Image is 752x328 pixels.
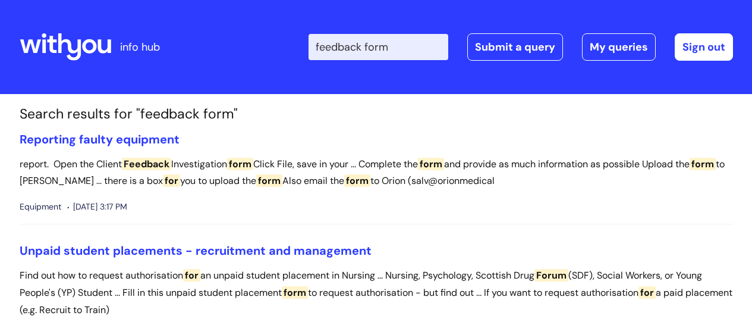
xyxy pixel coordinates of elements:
a: Reporting faulty equipment [20,132,180,147]
p: info hub [120,38,160,57]
span: [DATE] 3:17 PM [67,199,127,214]
p: Find out how to request authorisation an unpaid student placement in Nursing ... Nursing, Psychol... [20,267,733,318]
h1: Search results for "feedback form" [20,106,733,123]
p: report. Open the Client Investigation Click File, save in your ... Complete the and provide as mu... [20,156,733,190]
span: Forum [534,269,568,282]
a: Sign out [675,33,733,61]
span: for [163,174,180,187]
span: form [256,174,282,187]
span: form [418,158,444,170]
span: form [344,174,370,187]
a: My queries [582,33,656,61]
span: Feedback [122,158,171,170]
span: form [282,286,308,299]
span: form [690,158,716,170]
a: Submit a query [467,33,563,61]
span: form [227,158,253,170]
span: for [183,269,200,282]
input: Search [309,34,448,60]
div: | - [309,33,733,61]
span: for [638,286,656,299]
span: Equipment [20,199,61,214]
a: Unpaid student placements - recruitment and management [20,243,372,258]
